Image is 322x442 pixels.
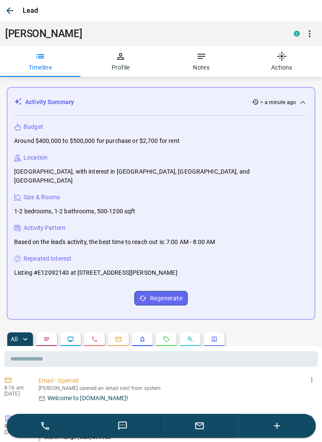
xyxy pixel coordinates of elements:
p: Lead [23,6,38,16]
p: Activity Summary [25,98,74,107]
button: Profile [80,46,161,77]
p: [DATE] [4,429,30,435]
svg: Opportunities [187,336,194,343]
h1: [PERSON_NAME] [5,28,281,40]
p: Repeated Interest [24,254,71,263]
p: Activity Pattern [24,224,65,233]
p: < a minute ago [260,99,296,106]
button: Regenerate [134,291,188,305]
button: Notes [161,46,242,77]
svg: Notes [43,336,50,343]
p: Based on the lead's activity, the best time to reach out is: 7:00 AM - 8:00 AM [14,238,215,247]
p: 8:16 am [4,423,30,429]
p: [GEOGRAPHIC_DATA], with interest in [GEOGRAPHIC_DATA], [GEOGRAPHIC_DATA], and [GEOGRAPHIC_DATA] [14,167,308,185]
p: [DATE] [4,391,30,397]
p: Welcome to [DOMAIN_NAME]! [47,394,128,403]
div: Activity Summary< a minute ago [14,94,308,110]
p: Size & Rooms [24,193,60,202]
div: condos.ca [294,31,300,37]
button: Actions [242,46,322,77]
p: All [11,336,18,342]
p: Around $400,000 to $500,000 for purchase or $2,700 for rent [14,137,180,145]
svg: Agent Actions [211,336,218,343]
p: [PERSON_NAME] opened an email sent from system [38,385,314,391]
p: 1-2 bedrooms, 1-2 bathrooms, 500-1200 sqft [14,207,136,216]
svg: Calls [91,336,98,343]
svg: Listing Alerts [139,336,146,343]
p: 8:16 am [4,385,30,391]
svg: Lead Browsing Activity [67,336,74,343]
svg: Requests [163,336,170,343]
p: Budget [24,122,43,131]
p: Location [24,153,47,162]
p: Listing #E12092140 at [STREET_ADDRESS][PERSON_NAME] [14,268,177,277]
p: Email - Opened [38,376,314,385]
svg: Emails [115,336,122,343]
